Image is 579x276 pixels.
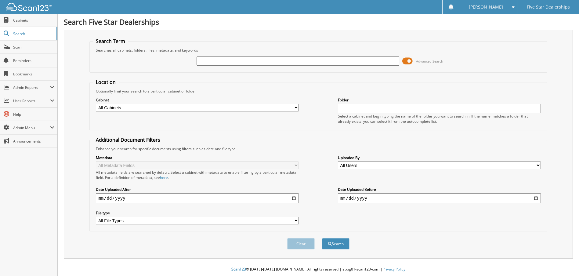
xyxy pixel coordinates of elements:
[13,71,54,77] span: Bookmarks
[382,267,405,272] a: Privacy Policy
[160,175,168,180] a: here
[338,193,541,203] input: end
[96,210,299,216] label: File type
[13,45,54,50] span: Scan
[338,97,541,103] label: Folder
[338,155,541,160] label: Uploaded By
[13,85,50,90] span: Admin Reports
[93,79,119,85] legend: Location
[13,112,54,117] span: Help
[13,18,54,23] span: Cabinets
[93,89,544,94] div: Optionally limit your search to a particular cabinet or folder
[93,146,544,151] div: Enhance your search for specific documents using filters such as date and file type.
[338,187,541,192] label: Date Uploaded Before
[96,97,299,103] label: Cabinet
[416,59,443,64] span: Advanced Search
[231,267,246,272] span: Scan123
[13,58,54,63] span: Reminders
[469,5,503,9] span: [PERSON_NAME]
[13,125,50,130] span: Admin Menu
[96,155,299,160] label: Metadata
[338,114,541,124] div: Select a cabinet and begin typing the name of the folder you want to search in. If the name match...
[93,48,544,53] div: Searches all cabinets, folders, files, metadata, and keywords
[287,238,315,249] button: Clear
[64,17,573,27] h1: Search Five Star Dealerships
[13,98,50,103] span: User Reports
[93,136,163,143] legend: Additional Document Filters
[6,3,52,11] img: scan123-logo-white.svg
[13,139,54,144] span: Announcements
[96,170,299,180] div: All metadata fields are searched by default. Select a cabinet with metadata to enable filtering b...
[96,187,299,192] label: Date Uploaded After
[322,238,349,249] button: Search
[527,5,570,9] span: Five Star Dealerships
[96,193,299,203] input: start
[13,31,53,36] span: Search
[93,38,128,45] legend: Search Term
